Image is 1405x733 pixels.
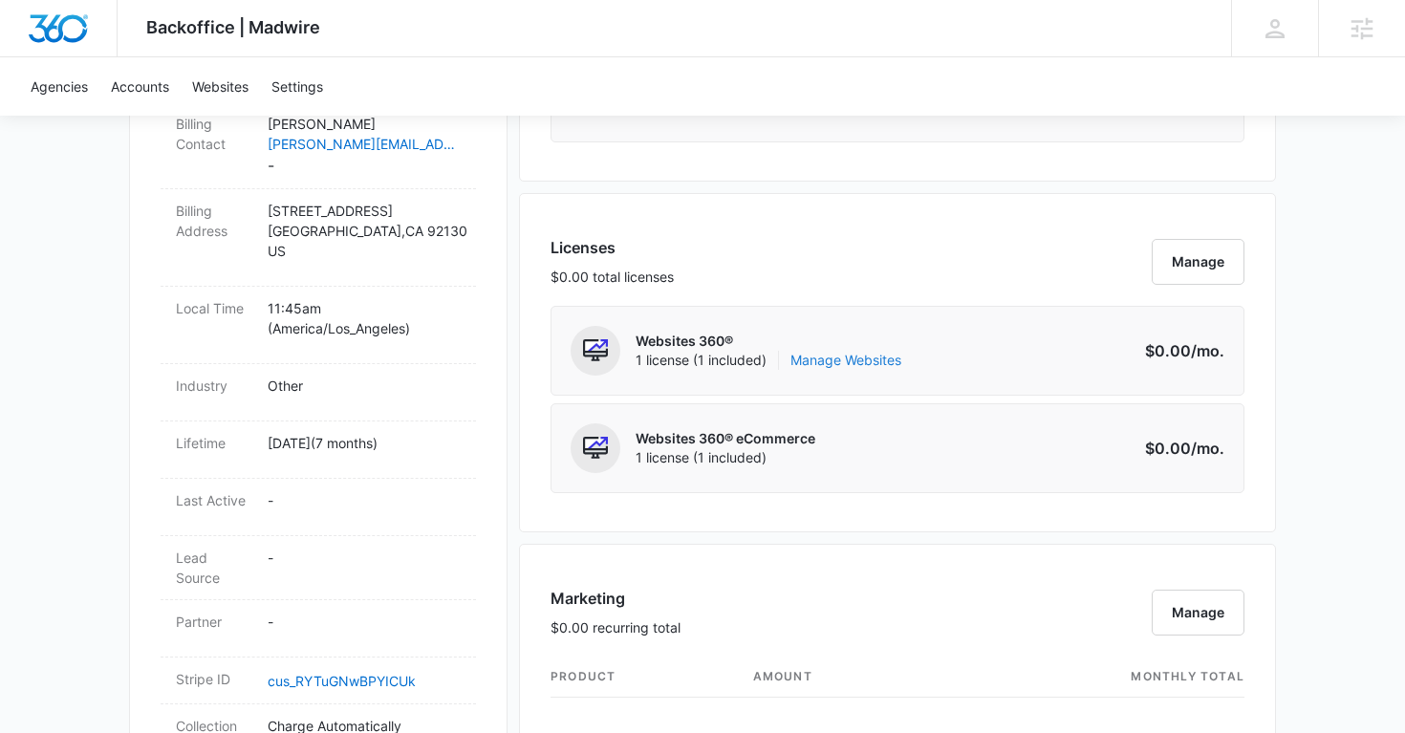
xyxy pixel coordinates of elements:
[790,351,901,370] a: Manage Websites
[161,421,476,479] div: Lifetime[DATE](7 months)
[19,57,99,116] a: Agencies
[99,57,181,116] a: Accounts
[146,17,320,37] span: Backoffice | Madwire
[268,490,461,510] p: -
[176,201,252,241] dt: Billing Address
[551,587,681,610] h3: Marketing
[268,114,461,177] dd: -
[268,433,461,453] p: [DATE] ( 7 months )
[738,657,946,698] th: amount
[268,114,461,134] p: [PERSON_NAME]
[1135,437,1224,460] p: $0.00
[551,657,738,698] th: product
[161,479,476,536] div: Last Active-
[1152,590,1244,636] button: Manage
[161,287,476,364] div: Local Time11:45am (America/Los_Angeles)
[161,364,476,421] div: IndustryOther
[161,536,476,600] div: Lead Source-
[1191,341,1224,360] span: /mo.
[1152,239,1244,285] button: Manage
[268,612,461,632] p: -
[551,267,674,287] p: $0.00 total licenses
[1135,339,1224,362] p: $0.00
[176,298,252,318] dt: Local Time
[181,57,260,116] a: Websites
[268,298,461,338] p: 11:45am ( America/Los_Angeles )
[636,448,815,467] span: 1 license (1 included)
[176,612,252,632] dt: Partner
[176,376,252,396] dt: Industry
[161,189,476,287] div: Billing Address[STREET_ADDRESS][GEOGRAPHIC_DATA],CA 92130US
[268,673,416,689] a: cus_RYTuGNwBPYICUk
[176,548,252,588] dt: Lead Source
[268,376,461,396] p: Other
[268,134,461,154] a: [PERSON_NAME][EMAIL_ADDRESS][DOMAIN_NAME]
[161,102,476,189] div: Billing Contact[PERSON_NAME][PERSON_NAME][EMAIL_ADDRESS][DOMAIN_NAME]-
[551,236,674,259] h3: Licenses
[176,433,252,453] dt: Lifetime
[551,617,681,637] p: $0.00 recurring total
[268,201,461,261] p: [STREET_ADDRESS] [GEOGRAPHIC_DATA] , CA 92130 US
[176,490,252,510] dt: Last Active
[636,351,901,370] span: 1 license (1 included)
[161,600,476,658] div: Partner-
[260,57,335,116] a: Settings
[268,548,461,568] p: -
[161,658,476,704] div: Stripe IDcus_RYTuGNwBPYICUk
[176,669,252,689] dt: Stripe ID
[176,114,252,154] dt: Billing Contact
[636,429,815,448] p: Websites 360® eCommerce
[1191,439,1224,458] span: /mo.
[946,657,1244,698] th: monthly total
[636,332,901,351] p: Websites 360®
